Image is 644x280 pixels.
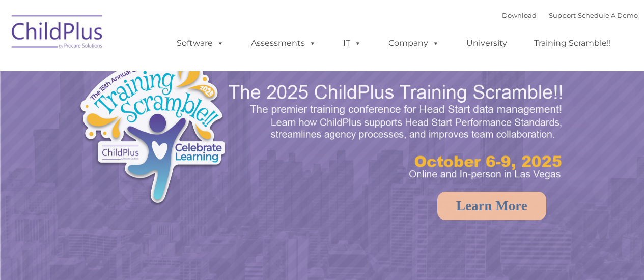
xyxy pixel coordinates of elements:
a: Learn More [437,192,546,220]
a: Software [166,33,234,53]
font: | [502,11,638,19]
a: Download [502,11,537,19]
a: University [456,33,517,53]
a: Support [549,11,576,19]
a: Assessments [241,33,326,53]
a: Schedule A Demo [578,11,638,19]
a: Training Scramble!! [524,33,621,53]
a: IT [333,33,372,53]
img: ChildPlus by Procare Solutions [7,8,108,59]
a: Company [378,33,450,53]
